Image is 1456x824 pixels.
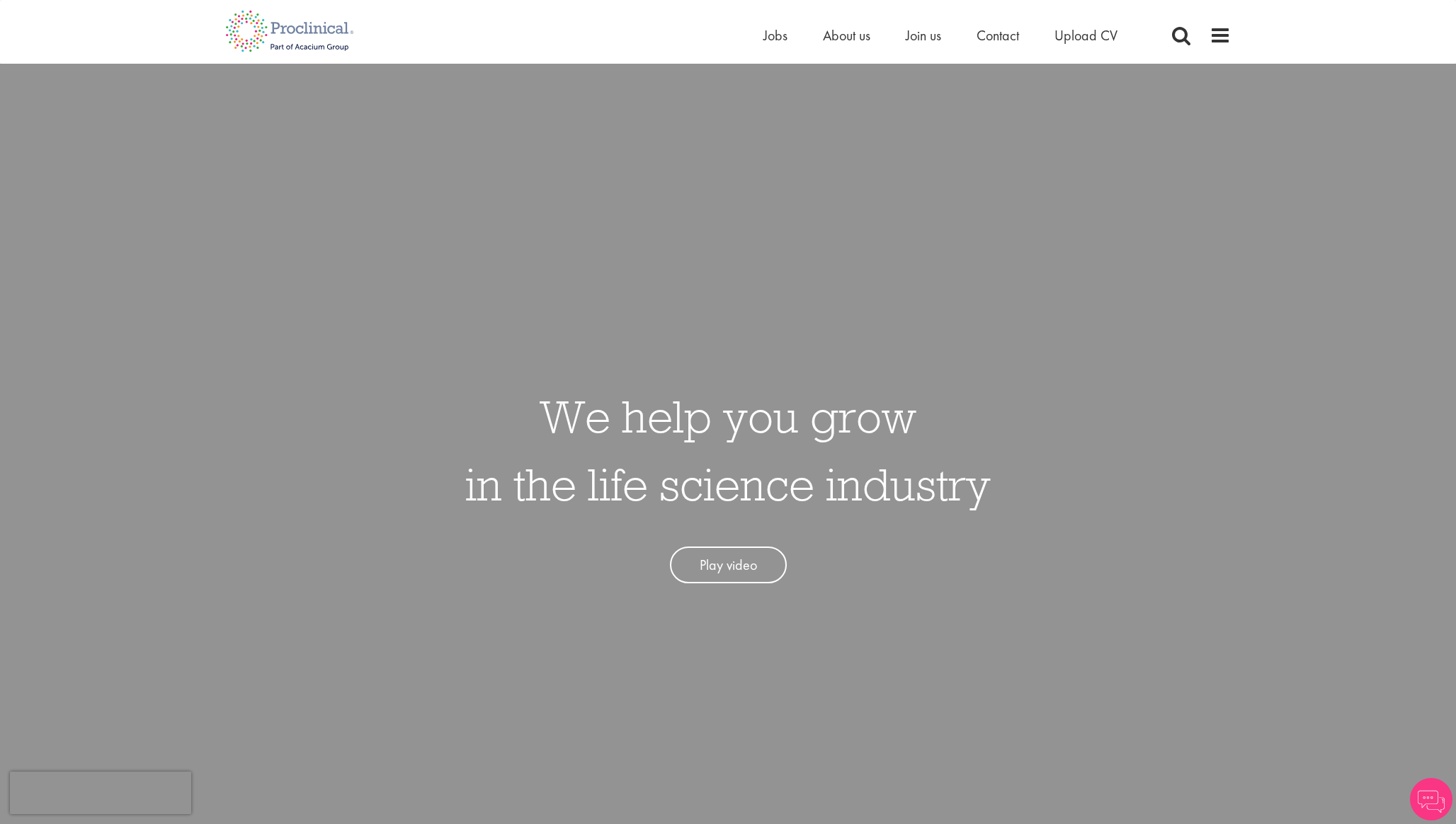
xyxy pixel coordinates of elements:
a: About us [823,26,870,45]
a: Upload CV [1054,26,1117,45]
h1: We help you grow in the life science industry [465,382,991,518]
a: Jobs [763,26,787,45]
img: Chatbot [1410,778,1452,820]
a: Play video [670,547,787,584]
a: Join us [906,26,941,45]
a: Contact [977,26,1019,45]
